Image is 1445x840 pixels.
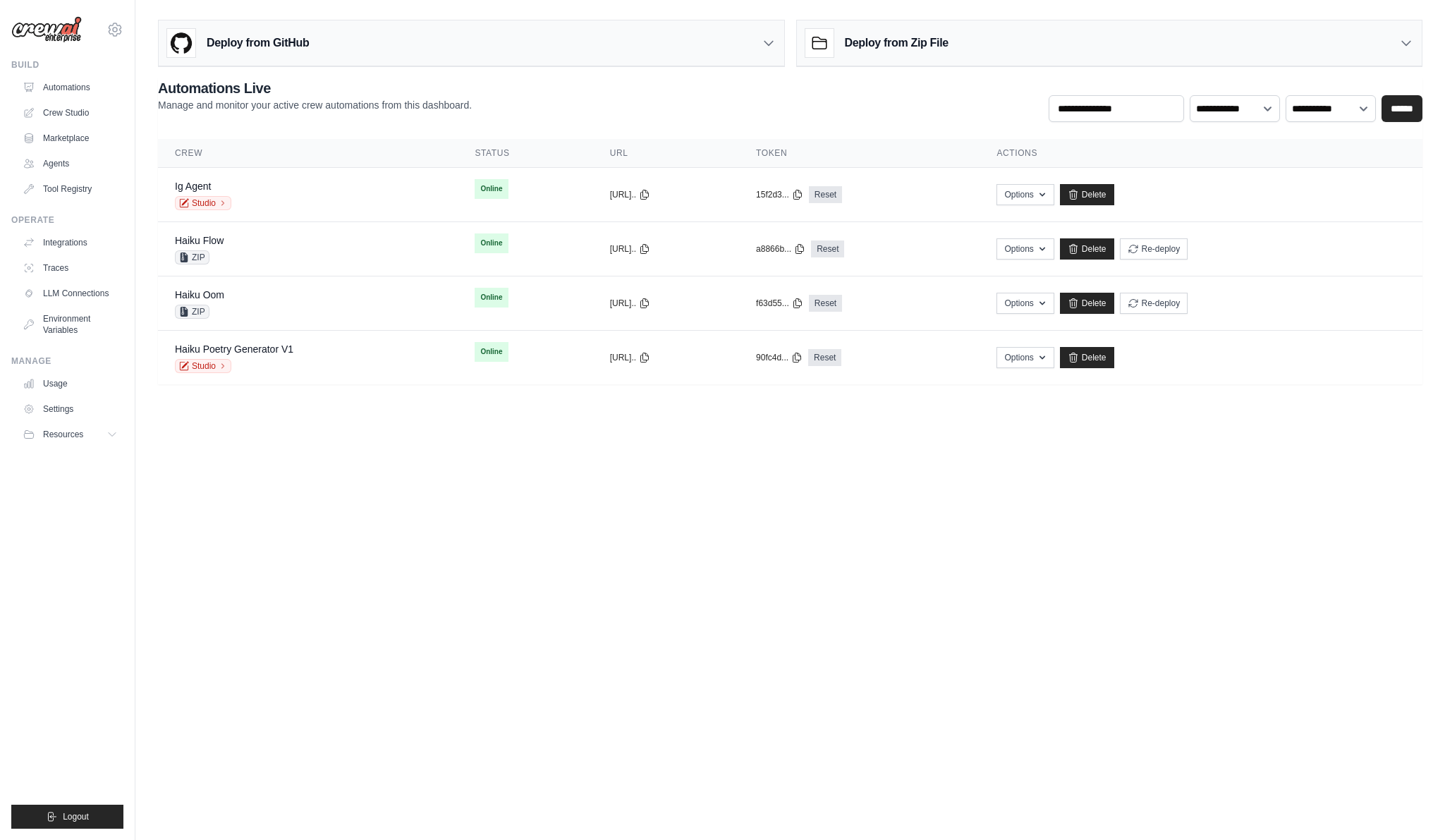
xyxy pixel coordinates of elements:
[17,423,123,446] button: Resources
[175,250,209,264] span: ZIP
[175,343,293,355] a: Haiku Poetry Generator V1
[980,139,1422,168] th: Actions
[175,235,224,246] a: Haiku Flow
[808,349,841,366] a: Reset
[17,398,123,420] a: Settings
[1060,293,1114,314] a: Delete
[811,241,844,257] a: Reset
[809,186,842,203] a: Reset
[475,233,508,253] span: Online
[475,342,508,362] span: Online
[739,139,980,168] th: Token
[175,359,231,373] a: Studio
[756,243,805,255] button: a8866b...
[475,288,508,308] span: Online
[17,372,123,395] a: Usage
[1060,238,1114,260] a: Delete
[17,282,123,305] a: LLM Connections
[158,98,472,112] p: Manage and monitor your active crew automations from this dashboard.
[17,308,123,341] a: Environment Variables
[158,78,472,98] h2: Automations Live
[17,76,123,99] a: Automations
[11,355,123,367] div: Manage
[175,181,211,192] a: Ig Agent
[17,178,123,200] a: Tool Registry
[845,35,949,51] h3: Deploy from Zip File
[1120,238,1188,260] button: Re-deploy
[17,102,123,124] a: Crew Studio
[11,214,123,226] div: Operate
[756,298,803,309] button: f63d55...
[158,139,458,168] th: Crew
[17,231,123,254] a: Integrations
[996,293,1054,314] button: Options
[17,127,123,150] a: Marketplace
[11,59,123,71] div: Build
[996,184,1054,205] button: Options
[1120,293,1188,314] button: Re-deploy
[1060,184,1114,205] a: Delete
[996,238,1054,260] button: Options
[17,257,123,279] a: Traces
[17,152,123,175] a: Agents
[996,347,1054,368] button: Options
[207,35,309,51] h3: Deploy from GitHub
[43,429,83,440] span: Resources
[63,811,89,822] span: Logout
[756,352,803,363] button: 90fc4d...
[809,295,842,312] a: Reset
[458,139,592,168] th: Status
[11,805,123,829] button: Logout
[175,196,231,210] a: Studio
[756,189,803,200] button: 15f2d3...
[175,289,224,300] a: Haiku Oom
[175,305,209,319] span: ZIP
[475,179,508,199] span: Online
[11,16,82,43] img: Logo
[593,139,739,168] th: URL
[1060,347,1114,368] a: Delete
[167,29,195,57] img: GitHub Logo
